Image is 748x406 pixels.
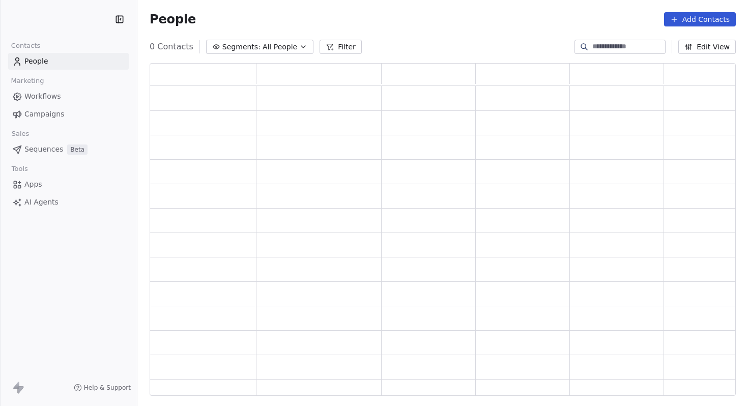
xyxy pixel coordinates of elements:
span: 0 Contacts [150,41,193,53]
a: Workflows [8,88,129,105]
span: Contacts [7,38,45,53]
span: Workflows [24,91,61,102]
span: Sequences [24,144,63,155]
span: Beta [67,144,88,155]
span: Segments: [222,42,261,52]
a: Help & Support [74,384,131,392]
span: Help & Support [84,384,131,392]
button: Edit View [678,40,736,54]
button: Add Contacts [664,12,736,26]
button: Filter [320,40,362,54]
span: Tools [7,161,32,177]
span: People [150,12,196,27]
span: Campaigns [24,109,64,120]
a: Apps [8,176,129,193]
a: SequencesBeta [8,141,129,158]
span: Apps [24,179,42,190]
a: People [8,53,129,70]
a: Campaigns [8,106,129,123]
span: Marketing [7,73,48,89]
span: AI Agents [24,197,59,208]
span: People [24,56,48,67]
span: Sales [7,126,34,141]
span: All People [263,42,297,52]
a: AI Agents [8,194,129,211]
